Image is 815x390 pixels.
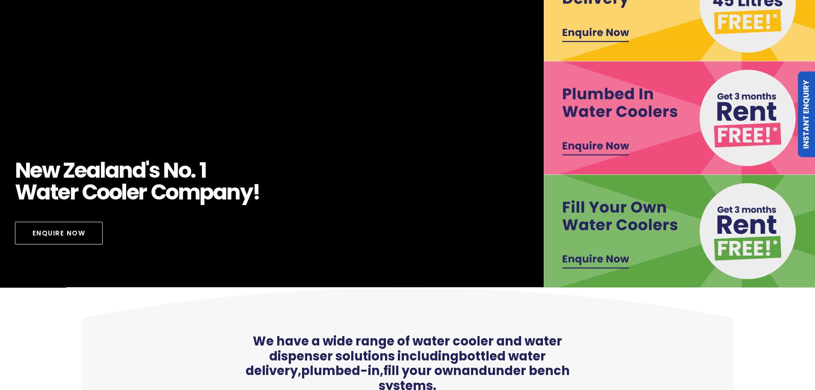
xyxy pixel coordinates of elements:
[166,182,178,203] span: o
[798,71,815,157] a: Instant Enquiry
[226,182,240,203] span: n
[199,182,213,203] span: p
[132,160,146,181] span: d
[301,362,380,379] a: plumbed-in
[42,160,59,181] span: w
[127,182,139,203] span: e
[759,333,803,378] iframe: Chatbot
[149,160,160,181] span: s
[63,160,75,181] span: Z
[246,348,546,380] a: bottled water delivery
[163,160,178,181] span: N
[70,182,78,203] span: r
[178,160,191,181] span: o
[252,182,260,203] span: !
[178,182,200,203] span: m
[138,182,147,203] span: r
[190,160,196,181] span: .
[50,182,58,203] span: t
[151,182,166,203] span: C
[109,182,122,203] span: o
[119,160,132,181] span: n
[145,160,149,181] span: '
[199,160,206,181] span: 1
[15,160,30,181] span: N
[86,160,100,181] span: a
[97,182,109,203] span: o
[100,160,105,181] span: l
[383,362,462,379] a: fill your own
[58,182,70,203] span: e
[74,160,86,181] span: e
[105,160,119,181] span: a
[213,182,227,203] span: a
[15,182,37,203] span: W
[82,182,97,203] span: C
[36,182,50,203] span: a
[240,182,253,203] span: y
[15,222,103,244] a: Enquire Now
[30,160,42,181] span: e
[121,182,127,203] span: l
